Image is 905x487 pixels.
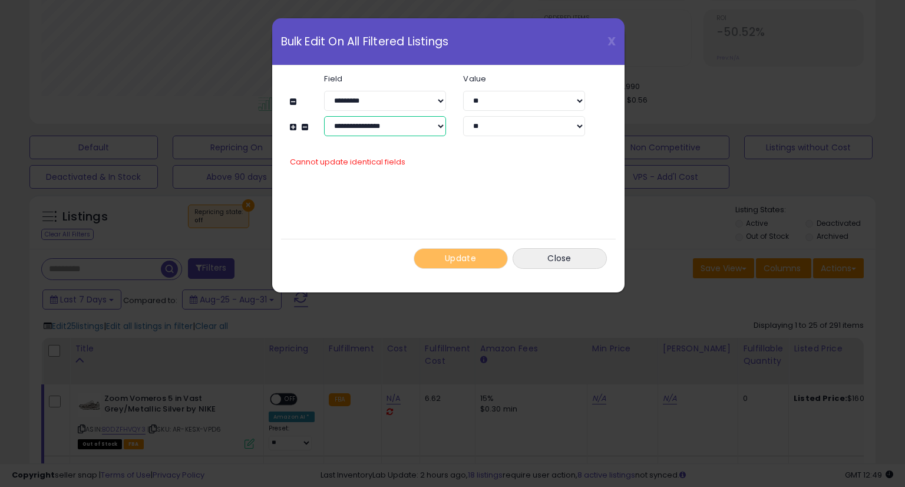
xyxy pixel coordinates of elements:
[290,156,405,167] span: Cannot update identical fields
[607,33,616,50] span: X
[513,248,607,269] button: Close
[315,75,454,83] label: Field
[281,36,449,47] span: Bulk Edit On All Filtered Listings
[445,252,476,264] span: Update
[454,75,593,83] label: Value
